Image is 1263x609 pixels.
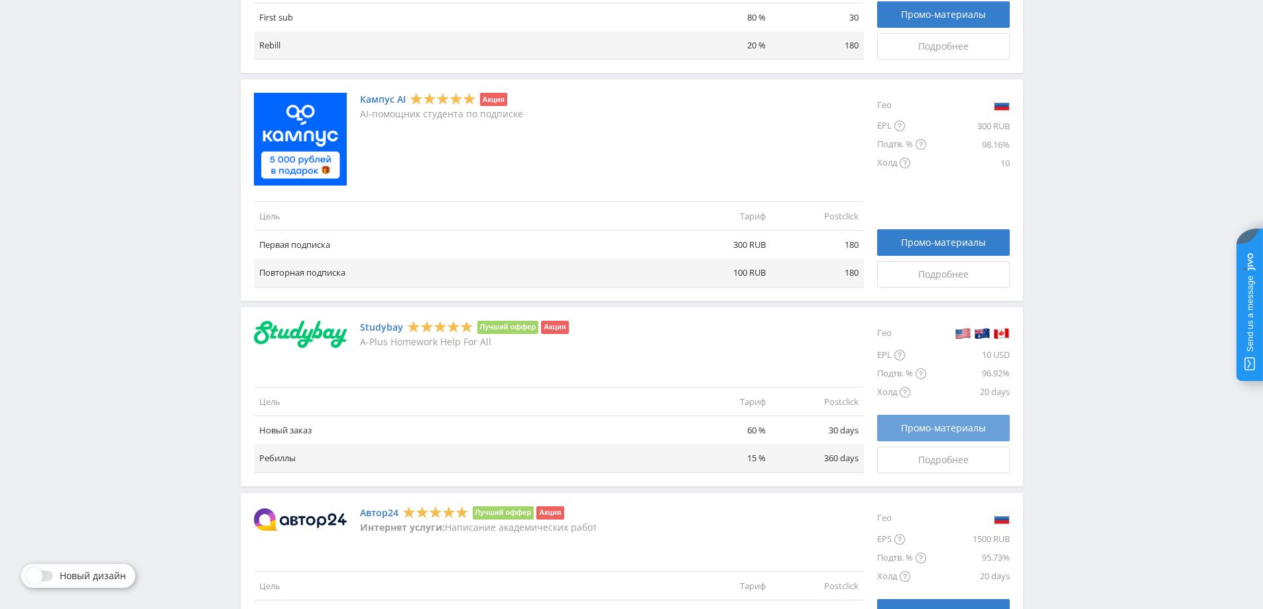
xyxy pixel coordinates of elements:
td: Новый заказ [254,416,678,445]
li: Акция [541,321,568,334]
div: Холд [877,567,926,586]
td: 180 [771,231,864,259]
p: AI-помощник студента по подписке [360,109,523,119]
img: Кампус AI [254,93,347,186]
td: Тариф [678,388,771,416]
a: Подробнее [877,261,1010,288]
div: 5 Stars [402,505,469,519]
li: Лучший оффер [477,321,539,334]
div: 10 [926,154,1010,172]
span: Подробнее [918,269,969,280]
td: Повторная подписка [254,258,678,287]
span: Промо-материалы [901,9,986,20]
span: Подробнее [918,41,969,52]
td: 80 % [678,3,771,31]
div: 300 RUB [926,117,1010,135]
td: Тариф [678,572,771,600]
div: Гео [877,321,926,346]
a: Studybay [360,322,403,333]
div: 98.16% [926,135,1010,154]
td: 180 [771,31,864,60]
div: 95.73% [926,549,1010,567]
a: Промо-материалы [877,415,1010,441]
a: Автор24 [360,508,398,518]
div: 20 days [926,567,1010,586]
a: Кампус AI [360,94,406,105]
div: 10 USD [926,346,1010,364]
td: Цель [254,572,678,600]
span: Промо-материалы [901,423,986,433]
div: Гео [877,93,926,117]
img: Автор24 [254,508,347,531]
span: Новый дизайн [60,571,126,581]
td: Postclick [771,572,864,600]
div: EPL [877,117,926,135]
div: Холд [877,154,926,172]
div: Подтв. % [877,364,926,383]
td: 30 days [771,416,864,445]
td: First sub [254,3,678,31]
div: 5 Stars [407,319,473,333]
td: Цель [254,202,678,231]
div: Подтв. % [877,135,926,154]
img: Studybay [254,321,347,349]
td: 360 days [771,444,864,472]
li: Лучший оффер [473,506,534,520]
div: Гео [877,506,926,530]
p: A-Plus Homework Help For All [360,337,569,347]
td: Ребиллы [254,444,678,472]
td: 60 % [678,416,771,445]
a: Подробнее [877,447,1010,473]
td: Postclick [771,388,864,416]
strong: Интернет услуги: [360,521,445,533]
a: Подробнее [877,33,1010,60]
div: Подтв. % [877,549,926,567]
div: 1500 RUB [926,530,1010,549]
div: EPL [877,346,926,364]
td: Rebill [254,31,678,60]
td: 30 [771,3,864,31]
div: 5 Stars [410,92,476,106]
span: Подробнее [918,455,969,465]
td: Цель [254,388,678,416]
div: 96.92% [926,364,1010,383]
td: 180 [771,258,864,287]
a: Промо-материалы [877,1,1010,28]
td: 20 % [678,31,771,60]
span: Промо-материалы [901,237,986,248]
p: Написание академических работ [360,522,597,533]
a: Промо-материалы [877,229,1010,256]
li: Акция [480,93,507,106]
td: 300 RUB [678,231,771,259]
div: 20 days [926,383,1010,402]
td: 100 RUB [678,258,771,287]
div: EPS [877,530,926,549]
li: Акция [536,506,564,520]
div: Холд [877,383,926,402]
td: 15 % [678,444,771,472]
td: Первая подписка [254,231,678,259]
td: Тариф [678,202,771,231]
td: Postclick [771,202,864,231]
